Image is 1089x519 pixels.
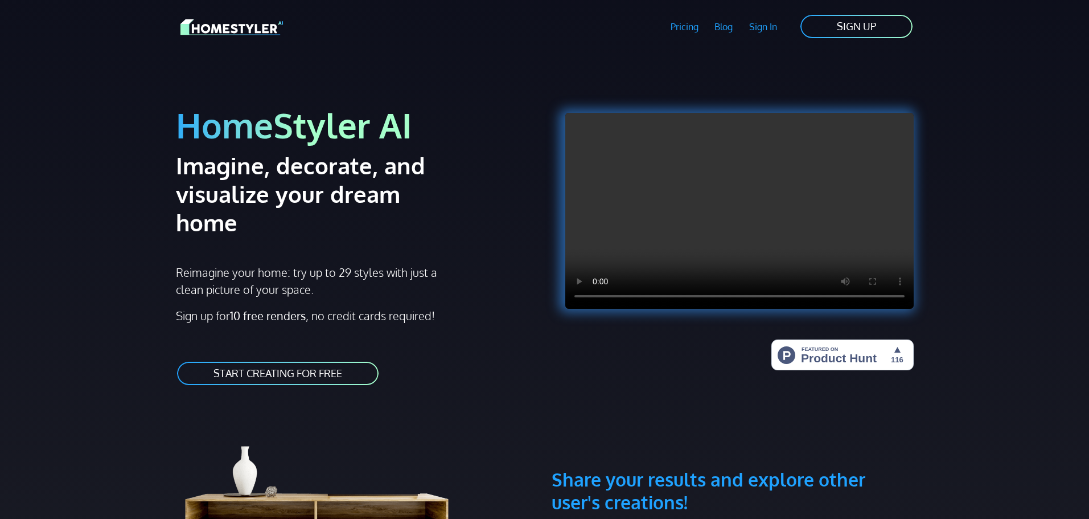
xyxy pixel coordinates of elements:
a: Sign In [741,14,786,40]
a: START CREATING FOR FREE [176,361,380,386]
h1: HomeStyler AI [176,104,538,146]
h2: Imagine, decorate, and visualize your dream home [176,151,466,236]
p: Sign up for , no credit cards required! [176,307,538,324]
h3: Share your results and explore other user's creations! [552,414,914,514]
p: Reimagine your home: try up to 29 styles with just a clean picture of your space. [176,264,447,298]
img: HomeStyler AI - Interior Design Made Easy: One Click to Your Dream Home | Product Hunt [771,340,914,370]
a: SIGN UP [799,14,914,39]
a: Blog [706,14,741,40]
img: HomeStyler AI logo [180,17,283,37]
a: Pricing [662,14,706,40]
strong: 10 free renders [230,308,306,323]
